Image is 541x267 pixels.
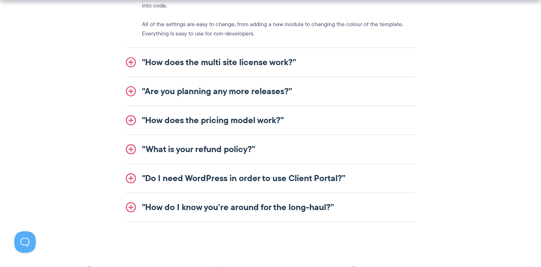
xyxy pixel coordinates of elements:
a: "How does the multi site license work?” [126,48,415,77]
p: All of the settings are easy to change, from adding a new module to changing the colour of the te... [142,20,415,38]
a: "Do I need WordPress in order to use Client Portal?” [126,164,415,193]
a: "Are you planning any more releases?” [126,77,415,106]
a: "How do I know you’re around for the long-haul?” [126,193,415,222]
a: "How does the pricing model work?” [126,106,415,135]
iframe: Toggle Customer Support [14,231,36,253]
a: "What is your refund policy?” [126,135,415,164]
